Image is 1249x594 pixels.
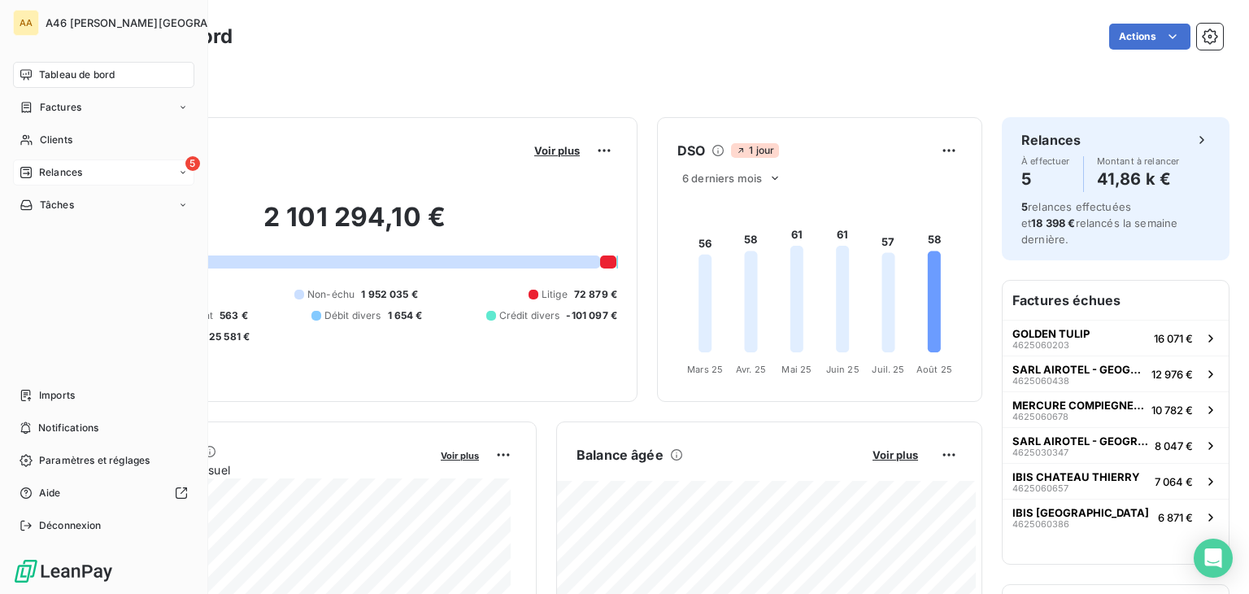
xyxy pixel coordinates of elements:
[13,62,194,88] a: Tableau de bord
[1021,166,1070,192] h4: 5
[872,364,904,375] tspan: Juil. 25
[324,308,381,323] span: Débit divers
[185,156,200,171] span: 5
[38,421,98,435] span: Notifications
[1003,463,1229,499] button: IBIS CHATEAU THIERRY46250606577 064 €
[92,201,617,250] h2: 2 101 294,10 €
[873,448,918,461] span: Voir plus
[204,330,250,344] span: -25 581 €
[1021,200,1028,213] span: 5
[1109,24,1190,50] button: Actions
[13,192,194,218] a: Tâches
[1012,470,1140,483] span: IBIS CHATEAU THIERRY
[39,453,150,468] span: Paramètres et réglages
[826,364,860,375] tspan: Juin 25
[736,364,766,375] tspan: Avr. 25
[731,143,779,158] span: 1 jour
[13,159,194,186] a: 5Relances
[220,308,248,323] span: 563 €
[1097,156,1180,166] span: Montant à relancer
[1012,506,1149,519] span: IBIS [GEOGRAPHIC_DATA]
[13,127,194,153] a: Clients
[1012,363,1145,376] span: SARL AIROTEL - GEOGRAPHOTEL
[92,461,429,478] span: Chiffre d'affaires mensuel
[441,450,479,461] span: Voir plus
[868,448,923,462] button: Voir plus
[1154,332,1193,345] span: 16 071 €
[1012,327,1090,340] span: GOLDEN TULIP
[916,364,952,375] tspan: Août 25
[1012,448,1068,457] span: 4625030347
[1003,356,1229,391] button: SARL AIROTEL - GEOGRAPHOTEL462506043812 976 €
[1097,166,1180,192] h4: 41,86 k €
[1151,368,1193,381] span: 12 976 €
[1012,340,1069,350] span: 4625060203
[542,287,568,302] span: Litige
[13,558,114,584] img: Logo LeanPay
[534,144,580,157] span: Voir plus
[529,143,585,158] button: Voir plus
[1012,399,1145,412] span: MERCURE COMPIEGNE - STGHC
[1012,412,1068,421] span: 4625060678
[1003,281,1229,320] h6: Factures échues
[13,10,39,36] div: AA
[13,382,194,408] a: Imports
[40,100,81,115] span: Factures
[39,165,82,180] span: Relances
[1151,404,1193,417] span: 10 782 €
[46,16,270,29] span: A46 [PERSON_NAME][GEOGRAPHIC_DATA]
[1194,539,1233,578] div: Open Intercom Messenger
[687,364,723,375] tspan: Mars 25
[13,448,194,474] a: Paramètres et réglages
[677,141,705,160] h6: DSO
[1021,156,1070,166] span: À effectuer
[682,172,762,185] span: 6 derniers mois
[1012,376,1069,386] span: 4625060438
[1012,519,1069,529] span: 4625060386
[40,133,72,147] span: Clients
[1012,483,1068,493] span: 4625060657
[781,364,812,375] tspan: Mai 25
[39,518,102,533] span: Déconnexion
[40,198,74,212] span: Tâches
[436,448,484,462] button: Voir plus
[39,68,115,82] span: Tableau de bord
[13,94,194,120] a: Factures
[1003,391,1229,427] button: MERCURE COMPIEGNE - STGHC462506067810 782 €
[1003,427,1229,463] button: SARL AIROTEL - GEOGRAPHOTEL46250303478 047 €
[13,480,194,506] a: Aide
[1003,499,1229,535] button: IBIS [GEOGRAPHIC_DATA]46250603866 871 €
[577,445,664,465] h6: Balance âgée
[361,287,418,302] span: 1 952 035 €
[1155,475,1193,488] span: 7 064 €
[1012,435,1148,448] span: SARL AIROTEL - GEOGRAPHOTEL
[499,308,560,323] span: Crédit divers
[307,287,355,302] span: Non-échu
[39,486,61,500] span: Aide
[1031,216,1075,229] span: 18 398 €
[1021,130,1081,150] h6: Relances
[1003,320,1229,356] button: GOLDEN TULIP462506020316 071 €
[1158,511,1193,524] span: 6 871 €
[1021,200,1177,246] span: relances effectuées et relancés la semaine dernière.
[574,287,617,302] span: 72 879 €
[566,308,617,323] span: -101 097 €
[39,388,75,403] span: Imports
[1155,439,1193,452] span: 8 047 €
[388,308,423,323] span: 1 654 €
